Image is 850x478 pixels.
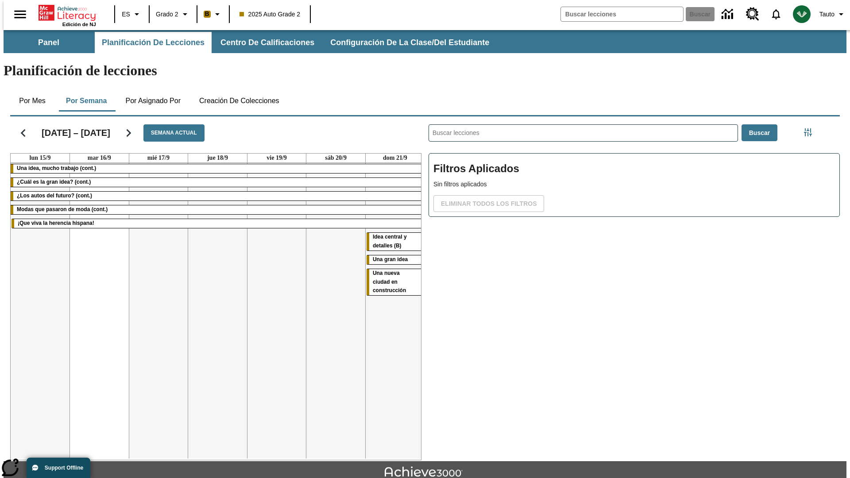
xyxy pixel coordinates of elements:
button: Centro de calificaciones [213,32,321,53]
h2: Filtros Aplicados [433,158,835,180]
button: Boost El color de la clase es anaranjado claro. Cambiar el color de la clase. [200,6,226,22]
p: Sin filtros aplicados [433,180,835,189]
span: Idea central y detalles (B) [373,234,407,249]
span: 2025 Auto Grade 2 [240,10,301,19]
span: Una nueva ciudad en construcción [373,270,406,294]
a: 15 de septiembre de 2025 [28,154,53,162]
div: Portada [39,3,96,27]
a: 18 de septiembre de 2025 [205,154,230,162]
h2: [DATE] – [DATE] [42,127,110,138]
div: Una gran idea [367,255,424,264]
a: 20 de septiembre de 2025 [323,154,348,162]
a: Centro de información [716,2,741,27]
a: Notificaciones [765,3,788,26]
button: Perfil/Configuración [816,6,850,22]
a: Portada [39,4,96,22]
button: Por asignado por [118,90,188,112]
button: Regresar [12,122,35,144]
div: Una idea, mucho trabajo (cont.) [11,164,425,173]
span: Tauto [819,10,835,19]
button: Escoja un nuevo avatar [788,3,816,26]
span: Grado 2 [156,10,178,19]
button: Planificación de lecciones [95,32,212,53]
span: Una gran idea [373,256,408,262]
div: Filtros Aplicados [429,153,840,217]
button: Lenguaje: ES, Selecciona un idioma [118,6,146,22]
button: Abrir el menú lateral [7,1,33,27]
a: 16 de septiembre de 2025 [86,154,113,162]
span: Modas que pasaron de moda (cont.) [17,206,108,212]
span: B [205,8,209,19]
span: Support Offline [45,465,83,471]
span: ¿Los autos del futuro? (cont.) [17,193,92,199]
button: Grado: Grado 2, Elige un grado [152,6,194,22]
button: Seguir [117,122,140,144]
span: ¿Cuál es la gran idea? (cont.) [17,179,91,185]
div: ¡Que viva la herencia hispana! [12,219,424,228]
button: Configuración de la clase/del estudiante [323,32,496,53]
button: Por semana [59,90,114,112]
span: ¡Que viva la herencia hispana! [18,220,94,226]
a: 21 de septiembre de 2025 [381,154,409,162]
h1: Planificación de lecciones [4,62,846,79]
img: avatar image [793,5,811,23]
button: Por mes [10,90,54,112]
div: Subbarra de navegación [4,32,497,53]
div: Una nueva ciudad en construcción [367,269,424,296]
button: Support Offline [27,458,90,478]
a: Centro de recursos, Se abrirá en una pestaña nueva. [741,2,765,26]
div: ¿Los autos del futuro? (cont.) [11,192,425,200]
div: Buscar [421,113,840,460]
div: Modas que pasaron de moda (cont.) [11,205,425,214]
input: Buscar lecciones [429,125,738,141]
button: Semana actual [143,124,205,142]
button: Buscar [742,124,777,142]
button: Creación de colecciones [192,90,286,112]
div: ¿Cuál es la gran idea? (cont.) [11,178,425,187]
span: ES [122,10,130,19]
button: Panel [4,32,93,53]
a: 19 de septiembre de 2025 [265,154,289,162]
div: Calendario [3,113,421,460]
a: 17 de septiembre de 2025 [146,154,171,162]
button: Menú lateral de filtros [799,123,817,141]
span: Edición de NJ [62,22,96,27]
div: Subbarra de navegación [4,30,846,53]
span: Una idea, mucho trabajo (cont.) [17,165,96,171]
input: Buscar campo [561,7,683,21]
div: Idea central y detalles (B) [367,233,424,251]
